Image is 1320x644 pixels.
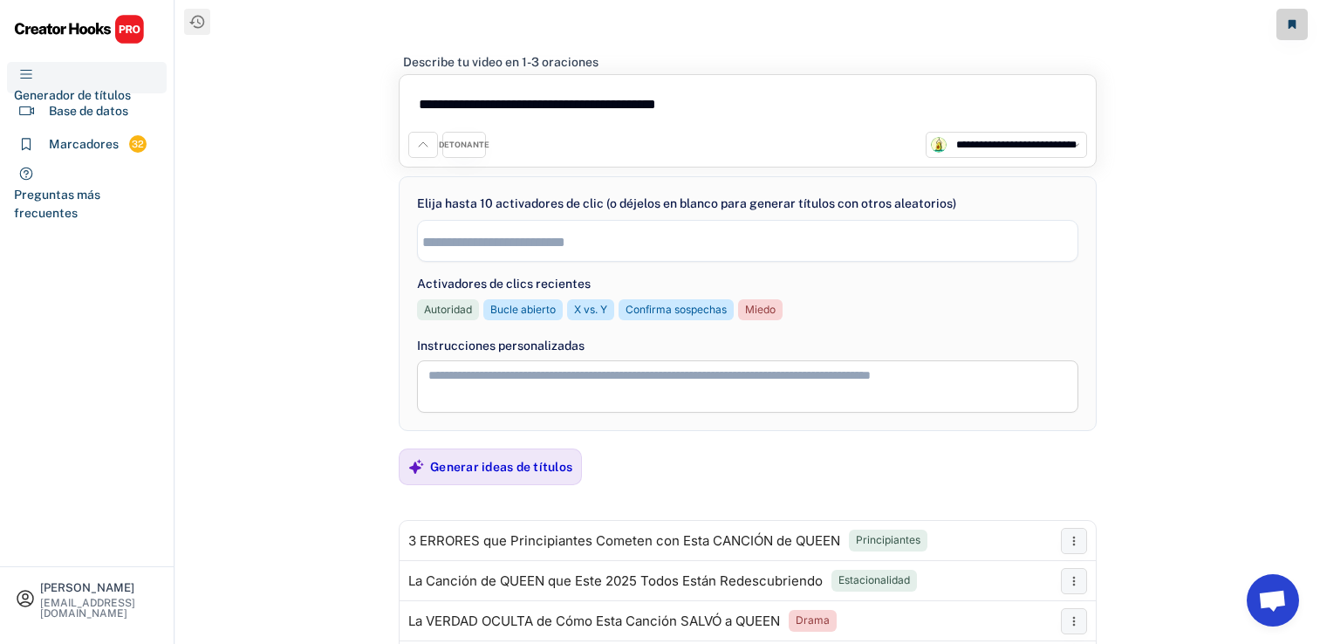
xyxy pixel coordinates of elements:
[49,135,119,154] div: Marcadores
[403,54,598,70] div: Describe tu video en 1-3 oraciones
[40,598,159,619] div: [EMAIL_ADDRESS][DOMAIN_NAME]
[490,303,556,318] div: Bucle abierto
[14,86,131,105] div: Generador de títulos
[40,582,159,593] div: [PERSON_NAME]
[796,613,830,628] div: Drama
[129,137,147,152] div: 32
[417,275,591,293] div: Activadores de clics recientes
[1247,574,1299,627] a: Chat abierto
[439,140,489,151] div: DETONANTE
[14,14,145,45] img: CHPRO%20Logo.svg
[408,574,823,588] div: La Canción de QUEEN que Este 2025 Todos Están Redescubriendo
[417,195,956,213] div: Elija hasta 10 activadores de clic (o déjelos en blanco para generar títulos con otros aleatorios)
[49,102,128,120] div: Base de datos
[430,459,572,475] div: Generar ideas de títulos
[408,534,840,548] div: 3 ERRORES que Principiantes Cometen con Esta CANCIÓN de QUEEN
[626,303,727,318] div: Confirma sospechas
[424,303,472,318] div: Autoridad
[745,303,776,318] div: Miedo
[417,337,1078,355] div: Instrucciones personalizadas
[14,186,160,223] div: Preguntas más frecuentes
[856,533,920,548] div: Principiantes
[574,303,607,318] div: X vs. Y
[931,137,947,153] img: channels4_profile.jpg
[408,614,780,628] div: La VERDAD OCULTA de Cómo Esta Canción SALVÓ a QUEEN
[838,573,910,588] div: Estacionalidad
